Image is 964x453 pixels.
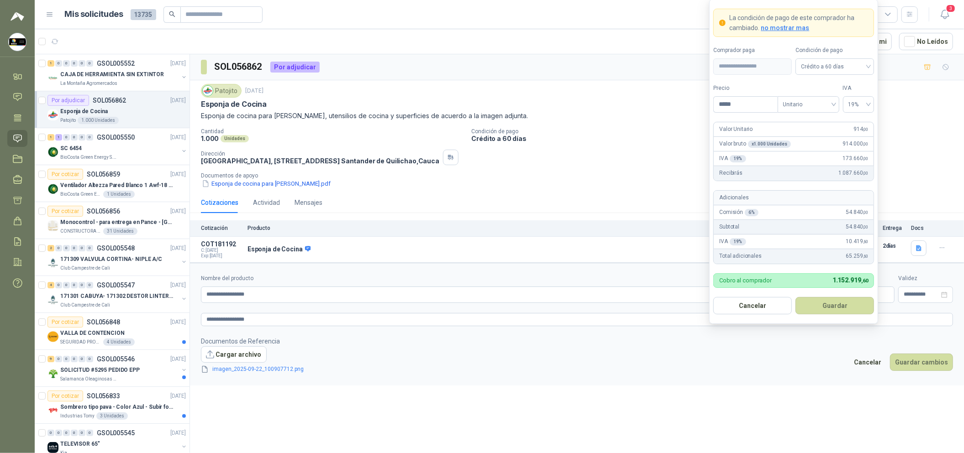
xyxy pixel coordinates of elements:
[60,255,162,264] p: 171309 VALVULA CORTINA- NIPLE A/C
[96,412,128,420] div: 3 Unidades
[55,245,62,251] div: 0
[295,198,322,208] div: Mensajes
[248,225,789,231] p: Producto
[203,86,213,96] img: Company Logo
[170,207,186,216] p: [DATE]
[253,198,280,208] div: Actividad
[849,354,886,371] button: Cancelar
[55,134,62,141] div: 1
[47,206,83,217] div: Por cotizar
[55,430,62,436] div: 0
[846,223,869,231] span: 54.840
[713,297,792,314] button: Cancelar
[35,165,190,202] a: Por cotizarSOL056859[DATE] Company LogoVentilador Altezza Pared Blanco 1 Awf-18 Pro BalineraBioCo...
[795,46,874,55] label: Condición de pago
[730,155,746,162] div: 19 %
[47,73,58,83] img: Company Logo
[863,224,869,229] span: ,00
[946,4,956,13] span: 3
[60,144,82,153] p: SC 6454
[170,133,186,142] p: [DATE]
[745,209,759,216] div: 6 %
[97,60,135,67] p: GSOL005552
[245,87,263,95] p: [DATE]
[11,11,24,22] img: Logo peakr
[863,254,869,259] span: ,60
[47,331,58,342] img: Company Logo
[79,430,85,436] div: 0
[170,281,186,290] p: [DATE]
[911,225,929,231] p: Docs
[201,135,219,142] p: 1.000
[748,141,791,148] div: x 1.000 Unidades
[47,391,83,401] div: Por cotizar
[201,346,267,363] button: Cargar archivo
[131,9,156,20] span: 13735
[201,151,439,157] p: Dirección
[47,368,58,379] img: Company Logo
[719,169,743,177] p: Recibirás
[248,245,311,254] p: Esponja de Cocina
[60,403,174,411] p: Sombrero tipo pava - Color Azul - Subir foto
[47,354,188,383] a: 9 0 0 0 0 0 GSOL005546[DATE] Company LogoSOLICITUD #5295 PEDIDO EPPSalamanca Oleaginosas SAS
[853,125,868,134] span: 914
[63,282,70,288] div: 0
[843,84,874,93] label: IVA
[79,245,85,251] div: 0
[471,135,960,142] p: Crédito a 60 días
[55,356,62,362] div: 0
[729,13,868,33] p: La condición de pago de este comprador ha cambiado.
[9,33,26,51] img: Company Logo
[209,365,308,374] a: imagen_2025-09-22_100907712.png
[103,338,135,346] div: 4 Unidades
[937,6,953,23] button: 3
[883,240,906,251] p: 2 días
[201,157,439,165] p: [GEOGRAPHIC_DATA], [STREET_ADDRESS] Santander de Quilichao , Cauca
[201,84,242,98] div: Patojito
[35,387,190,424] a: Por cotizarSOL056833[DATE] Company LogoSombrero tipo pava - Color Azul - Subir fotoIndustrias Tom...
[35,91,190,128] a: Por adjudicarSOL056862[DATE] Company LogoEsponja de CocinaPatojito1.000 Unidades
[47,294,58,305] img: Company Logo
[201,99,267,109] p: Esponja de Cocina
[103,191,135,198] div: 1 Unidades
[47,95,89,106] div: Por adjudicar
[47,146,58,157] img: Company Logo
[60,329,125,338] p: VALLA DE CONTENCION
[35,313,190,350] a: Por cotizarSOL056848[DATE] Company LogoVALLA DE CONTENCIONSEGURIDAD PROVISER LTDA4 Unidades
[60,440,100,448] p: TELEVISOR 65"
[783,98,834,111] span: Unitario
[201,128,464,135] p: Cantidad
[863,239,869,244] span: ,60
[63,356,70,362] div: 0
[47,317,83,328] div: Por cotizar
[60,412,95,420] p: Industrias Tomy
[201,240,242,248] p: COT181192
[713,46,792,55] label: Comprador paga
[170,429,186,437] p: [DATE]
[35,202,190,239] a: Por cotizarSOL056856[DATE] Company LogoMonocontrol - para entrega en Pance - [GEOGRAPHIC_DATA]CON...
[47,134,54,141] div: 1
[97,282,135,288] p: GSOL005547
[898,274,953,283] label: Validez
[47,280,188,309] a: 4 0 0 0 0 0 GSOL005547[DATE] Company Logo171301 CABUYA- 171302 DESTOR LINTER- 171305 PINZAClub Ca...
[86,60,93,67] div: 0
[79,282,85,288] div: 0
[86,134,93,141] div: 0
[719,237,746,246] p: IVA
[60,218,174,227] p: Monocontrol - para entrega en Pance - [GEOGRAPHIC_DATA]
[730,238,746,245] div: 19 %
[863,141,869,146] span: ,00
[103,228,137,235] div: 31 Unidades
[97,245,135,251] p: GSOL005548
[87,171,120,177] p: SOL056859
[47,60,54,67] div: 1
[47,243,188,272] a: 2 0 0 0 0 0 GSOL005548[DATE] Company Logo171309 VALVULA CORTINA- NIPLE A/CClub Campestre de Cali
[170,318,186,327] p: [DATE]
[71,245,78,251] div: 0
[71,282,78,288] div: 0
[60,117,76,124] p: Patojito
[60,107,108,116] p: Esponja de Cocina
[719,125,753,134] p: Valor Unitario
[60,292,174,301] p: 171301 CABUYA- 171302 DESTOR LINTER- 171305 PINZA
[719,154,746,163] p: IVA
